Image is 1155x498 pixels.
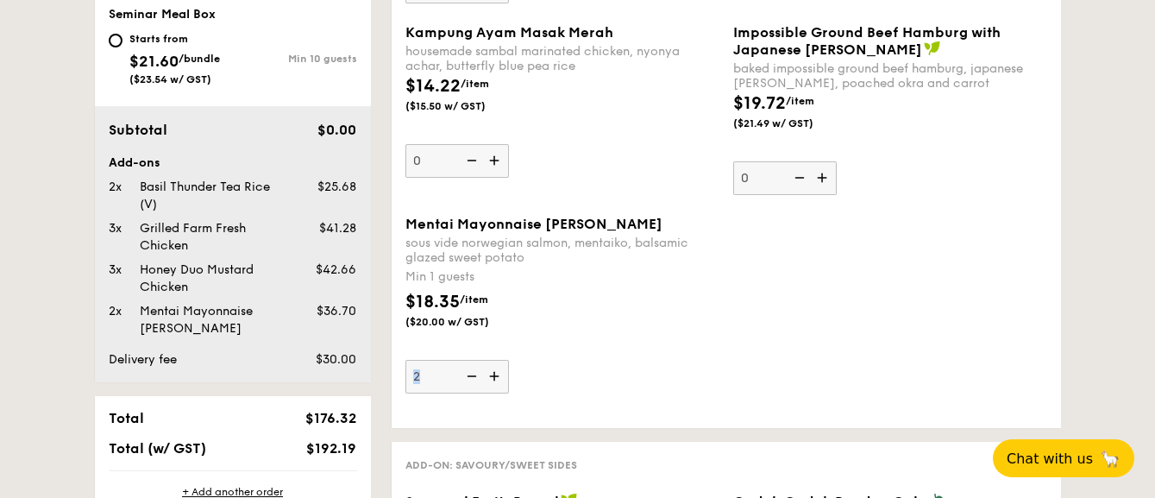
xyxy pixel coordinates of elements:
[733,117,851,130] span: ($21.49 w/ GST)
[461,78,489,90] span: /item
[109,7,216,22] span: Seminar Meal Box
[319,221,356,236] span: $41.28
[457,144,483,177] img: icon-reduce.1d2dbef1.svg
[457,360,483,393] img: icon-reduce.1d2dbef1.svg
[102,262,133,279] div: 3x
[133,262,290,296] div: Honey Duo Mustard Chicken
[133,303,290,337] div: Mentai Mayonnaise [PERSON_NAME]
[993,439,1134,477] button: Chat with us🦙
[405,315,523,329] span: ($20.00 w/ GST)
[483,144,509,177] img: icon-add.58712e84.svg
[317,180,356,194] span: $25.68
[102,179,133,196] div: 2x
[733,61,1047,91] div: baked impossible ground beef hamburg, japanese [PERSON_NAME], poached okra and carrot
[405,268,719,286] div: Min 1 guests
[405,144,509,178] input: Kampung Ayam Masak Merahhousemade sambal marinated chicken, nyonya achar, butterfly blue pea rice...
[733,24,1001,58] span: Impossible Ground Beef Hamburg with Japanese [PERSON_NAME]
[483,360,509,393] img: icon-add.58712e84.svg
[233,53,357,65] div: Min 10 guests
[102,220,133,237] div: 3x
[306,440,356,457] span: $192.19
[317,122,356,138] span: $0.00
[924,41,941,56] img: icon-vegan.f8ff3823.svg
[405,76,461,97] span: $14.22
[109,122,167,138] span: Subtotal
[133,220,290,255] div: Grilled Farm Fresh Chicken
[405,236,719,265] div: sous vide norwegian salmon, mentaiko, balsamic glazed sweet potato
[733,161,837,195] input: Impossible Ground Beef Hamburg with Japanese [PERSON_NAME]baked impossible ground beef hamburg, j...
[1100,449,1120,469] span: 🦙
[405,459,577,471] span: Add-on: Savoury/Sweet Sides
[129,52,179,71] span: $21.60
[179,53,220,65] span: /bundle
[405,44,719,73] div: housemade sambal marinated chicken, nyonya achar, butterfly blue pea rice
[811,161,837,194] img: icon-add.58712e84.svg
[405,24,613,41] span: Kampung Ayam Masak Merah
[316,352,356,367] span: $30.00
[102,303,133,320] div: 2x
[109,410,144,426] span: Total
[405,360,509,394] input: Mentai Mayonnaise [PERSON_NAME]sous vide norwegian salmon, mentaiko, balsamic glazed sweet potato...
[733,93,786,114] span: $19.72
[316,262,356,277] span: $42.66
[109,34,122,47] input: Starts from$21.60/bundle($23.54 w/ GST)Min 10 guests
[133,179,290,213] div: Basil Thunder Tea Rice (V)
[109,352,177,367] span: Delivery fee
[405,99,523,113] span: ($15.50 w/ GST)
[109,154,357,172] div: Add-ons
[405,292,460,312] span: $18.35
[785,161,811,194] img: icon-reduce.1d2dbef1.svg
[129,32,220,46] div: Starts from
[317,304,356,318] span: $36.70
[129,73,211,85] span: ($23.54 w/ GST)
[460,293,488,306] span: /item
[1007,451,1093,467] span: Chat with us
[405,216,662,232] span: Mentai Mayonnaise [PERSON_NAME]
[109,440,206,457] span: Total (w/ GST)
[786,95,814,107] span: /item
[305,410,356,426] span: $176.32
